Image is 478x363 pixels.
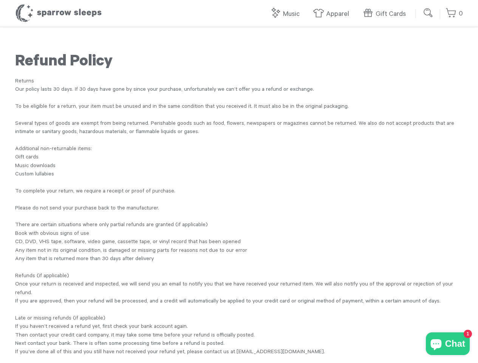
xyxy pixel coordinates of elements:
[362,6,410,22] a: Gift Cards
[424,332,472,357] inbox-online-store-chat: Shopify online store chat
[15,4,102,23] h1: Sparrow Sleeps
[270,6,303,22] a: Music
[15,53,463,72] h1: Refund Policy
[446,6,463,22] a: 0
[313,6,353,22] a: Apparel
[421,5,436,20] input: Submit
